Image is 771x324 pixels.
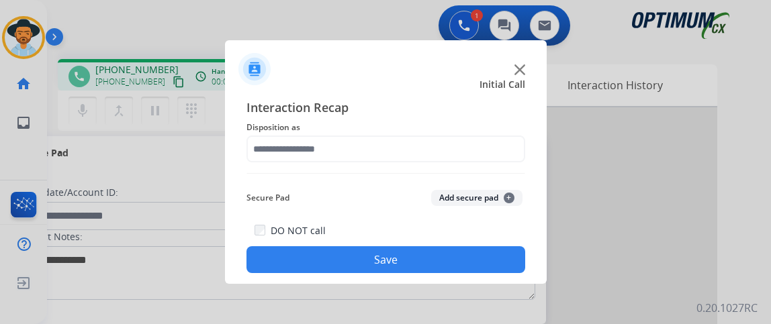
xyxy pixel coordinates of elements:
[246,119,525,136] span: Disposition as
[246,98,525,119] span: Interaction Recap
[271,224,326,237] label: DO NOT call
[696,300,758,316] p: 0.20.1027RC
[246,190,289,206] span: Secure Pad
[504,193,514,203] span: +
[431,190,523,206] button: Add secure pad+
[480,78,525,91] span: Initial Call
[246,246,525,273] button: Save
[238,53,271,85] img: contactIcon
[246,173,525,174] img: contact-recap-line.svg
